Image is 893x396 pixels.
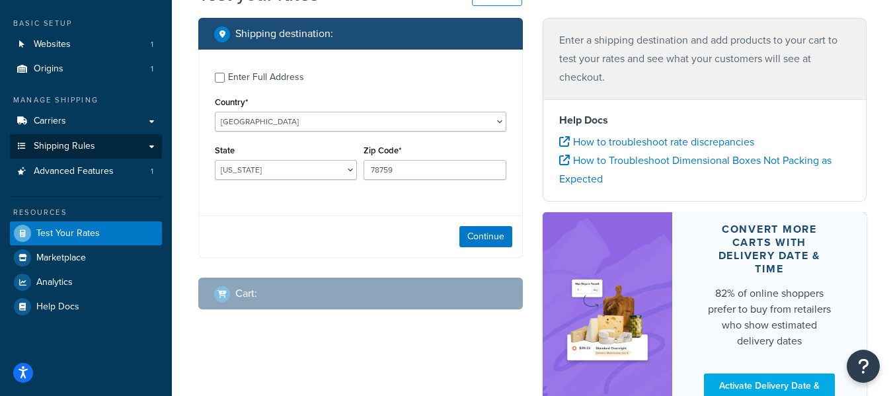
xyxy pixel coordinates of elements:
[10,270,162,294] a: Analytics
[10,207,162,218] div: Resources
[235,288,257,299] h2: Cart :
[34,39,71,50] span: Websites
[36,277,73,288] span: Analytics
[36,253,86,264] span: Marketplace
[563,255,652,385] img: feature-image-ddt-36eae7f7280da8017bfb280eaccd9c446f90b1fe08728e4019434db127062ab4.png
[459,226,512,247] button: Continue
[364,145,401,155] label: Zip Code*
[10,246,162,270] a: Marketplace
[559,134,754,149] a: How to troubleshoot rate discrepancies
[215,97,248,107] label: Country*
[228,68,304,87] div: Enter Full Address
[34,63,63,75] span: Origins
[559,112,851,128] h4: Help Docs
[10,57,162,81] li: Origins
[36,228,100,239] span: Test Your Rates
[36,301,79,313] span: Help Docs
[10,221,162,245] a: Test Your Rates
[34,166,114,177] span: Advanced Features
[215,73,225,83] input: Enter Full Address
[34,116,66,127] span: Carriers
[10,57,162,81] a: Origins1
[10,159,162,184] li: Advanced Features
[559,153,832,186] a: How to Troubleshoot Dimensional Boxes Not Packing as Expected
[10,32,162,57] a: Websites1
[10,18,162,29] div: Basic Setup
[235,28,333,40] h2: Shipping destination :
[151,39,153,50] span: 1
[215,145,235,155] label: State
[704,223,835,276] div: Convert more carts with delivery date & time
[10,295,162,319] a: Help Docs
[10,32,162,57] li: Websites
[559,31,851,87] p: Enter a shipping destination and add products to your cart to test your rates and see what your c...
[151,166,153,177] span: 1
[10,134,162,159] a: Shipping Rules
[10,109,162,134] a: Carriers
[10,159,162,184] a: Advanced Features1
[151,63,153,75] span: 1
[704,286,835,349] div: 82% of online shoppers prefer to buy from retailers who show estimated delivery dates
[10,95,162,106] div: Manage Shipping
[34,141,95,152] span: Shipping Rules
[847,350,880,383] button: Open Resource Center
